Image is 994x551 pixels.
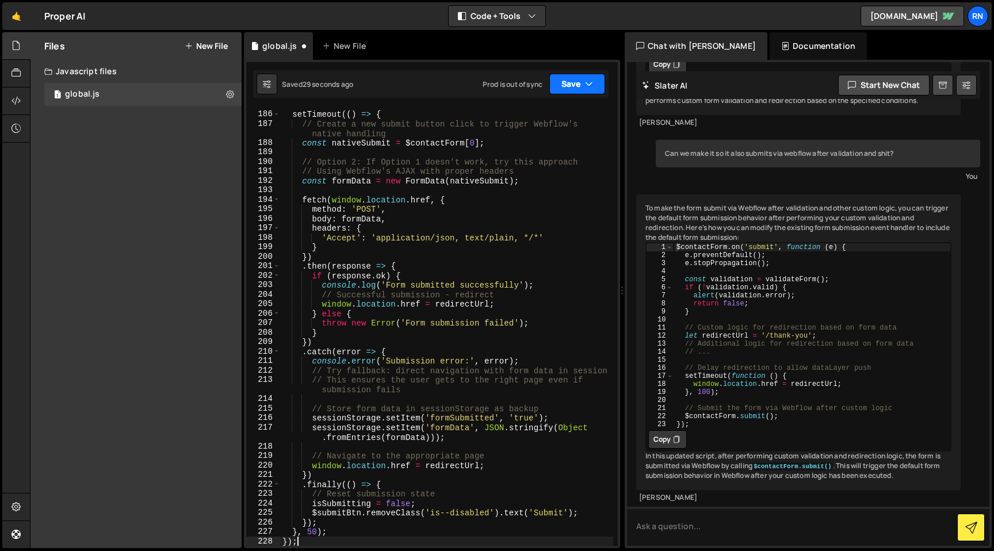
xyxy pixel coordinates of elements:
div: 209 [246,337,280,347]
div: 20 [647,396,673,404]
div: 194 [246,195,280,205]
div: 5 [647,275,673,284]
div: [PERSON_NAME] [639,118,958,128]
div: Prod is out of sync [483,79,542,89]
div: global.js [262,40,297,52]
div: 17 [647,372,673,380]
div: 206 [246,309,280,319]
div: 21 [647,404,673,412]
div: 7 [647,292,673,300]
div: 186 [246,109,280,119]
div: 214 [246,394,280,404]
a: 🤙 [2,2,30,30]
div: 207 [246,318,280,328]
a: RN [968,6,988,26]
div: 12 [647,332,673,340]
a: [DOMAIN_NAME] [861,6,964,26]
h2: Slater AI [642,80,688,91]
div: 9 [647,308,673,316]
div: 196 [246,214,280,224]
div: 213 [246,375,280,394]
div: Documentation [770,32,867,60]
div: New File [322,40,370,52]
div: 18 [647,380,673,388]
div: 222 [246,480,280,489]
div: 190 [246,157,280,167]
div: 16 [647,364,673,372]
div: 203 [246,280,280,290]
div: 188 [246,138,280,148]
button: Start new chat [838,75,930,95]
div: 29 seconds ago [303,79,353,89]
div: 204 [246,290,280,300]
div: 216 [246,413,280,423]
div: 221 [246,470,280,480]
div: Can we make it so it also submits via webflow after validation and shit? [656,140,980,168]
div: 192 [246,176,280,186]
div: Javascript files [30,60,242,83]
div: 208 [246,328,280,338]
h2: Files [44,40,65,52]
div: 4 [647,267,673,275]
div: 223 [246,489,280,499]
div: 15 [647,356,673,364]
div: 11 [647,324,673,332]
div: 219 [246,451,280,461]
div: To make the form submit via Webflow after validation and other custom logic, you can trigger the ... [636,194,961,490]
div: 199 [246,242,280,252]
div: 8 [647,300,673,308]
div: 200 [246,252,280,262]
span: 1 [54,91,61,100]
div: 191 [246,166,280,176]
div: 22 [647,412,673,420]
div: 193 [246,185,280,195]
div: 228 [246,537,280,546]
div: global.js [65,89,100,100]
div: 10 [647,316,673,324]
div: 197 [246,223,280,233]
div: 215 [246,404,280,414]
div: 3 [647,259,673,267]
div: Proper AI [44,9,85,23]
div: 205 [246,299,280,309]
button: Save [549,74,605,94]
button: Code + Tools [449,6,545,26]
div: 189 [246,147,280,157]
div: 195 [246,204,280,214]
div: 212 [246,366,280,376]
div: 198 [246,233,280,243]
div: 201 [246,261,280,271]
div: You [659,170,977,182]
div: 1 [647,243,673,251]
div: 14 [647,348,673,356]
div: 23 [647,420,673,428]
div: Chat with [PERSON_NAME] [625,32,767,60]
div: 224 [246,499,280,508]
button: New File [185,41,228,51]
div: [PERSON_NAME] [639,493,958,503]
div: Saved [282,79,353,89]
div: 6625/12710.js [44,83,242,106]
div: 6 [647,284,673,292]
div: 220 [246,461,280,470]
div: 210 [246,347,280,357]
button: Copy [648,430,687,449]
div: 225 [246,508,280,518]
div: 227 [246,527,280,537]
code: $contactForm.submit() [752,462,833,470]
div: 202 [246,271,280,281]
div: 19 [647,388,673,396]
div: 217 [246,423,280,442]
button: Copy [648,55,687,74]
div: 218 [246,442,280,451]
div: 2 [647,251,673,259]
div: 13 [647,340,673,348]
div: 187 [246,119,280,138]
div: 226 [246,518,280,527]
div: 211 [246,356,280,366]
